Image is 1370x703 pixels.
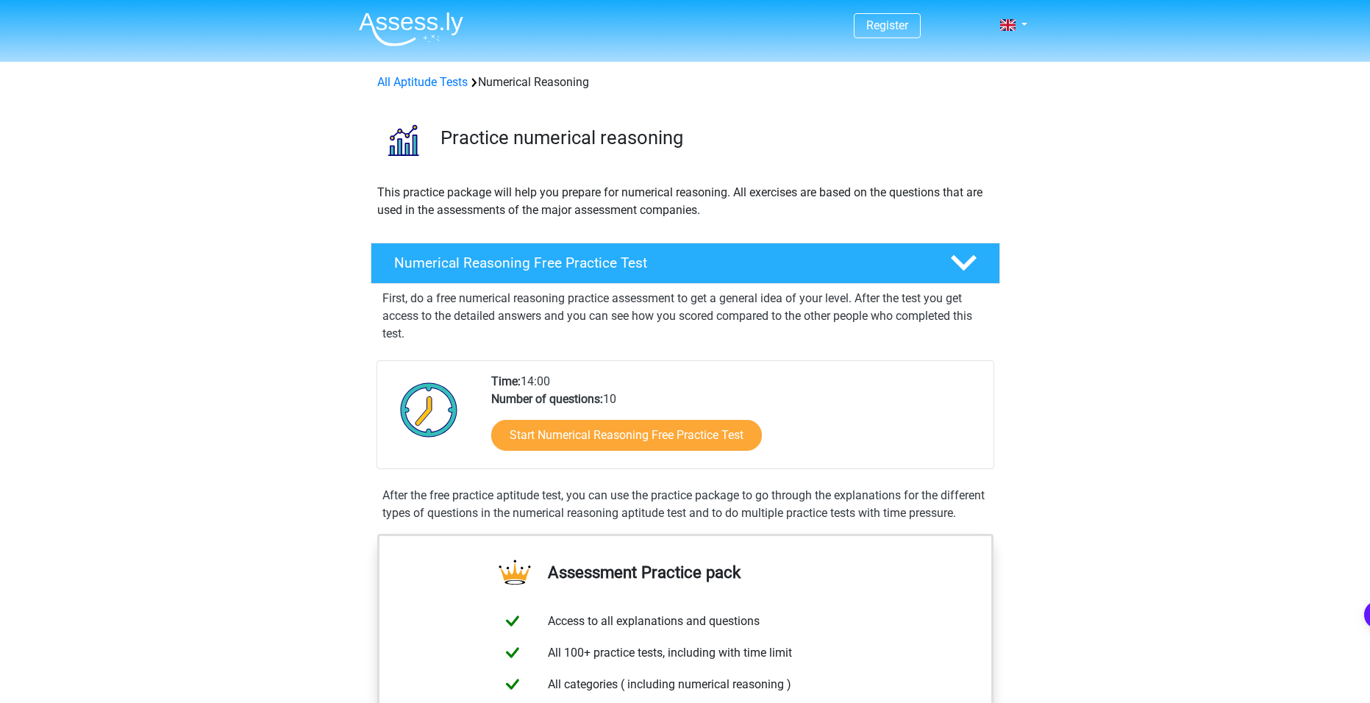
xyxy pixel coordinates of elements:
p: First, do a free numerical reasoning practice assessment to get a general idea of your level. Aft... [382,290,988,343]
div: 14:00 10 [480,373,993,468]
h3: Practice numerical reasoning [440,126,988,149]
a: All Aptitude Tests [377,75,468,89]
img: Clock [392,373,466,446]
a: Register [866,18,908,32]
div: After the free practice aptitude test, you can use the practice package to go through the explana... [377,487,994,522]
a: Start Numerical Reasoning Free Practice Test [491,420,762,451]
img: numerical reasoning [371,109,434,171]
img: Assessly [359,12,463,46]
b: Number of questions: [491,392,603,406]
a: Numerical Reasoning Free Practice Test [365,243,1006,284]
div: Numerical Reasoning [371,74,999,91]
p: This practice package will help you prepare for numerical reasoning. All exercises are based on t... [377,184,993,219]
b: Time: [491,374,521,388]
h4: Numerical Reasoning Free Practice Test [394,254,927,271]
